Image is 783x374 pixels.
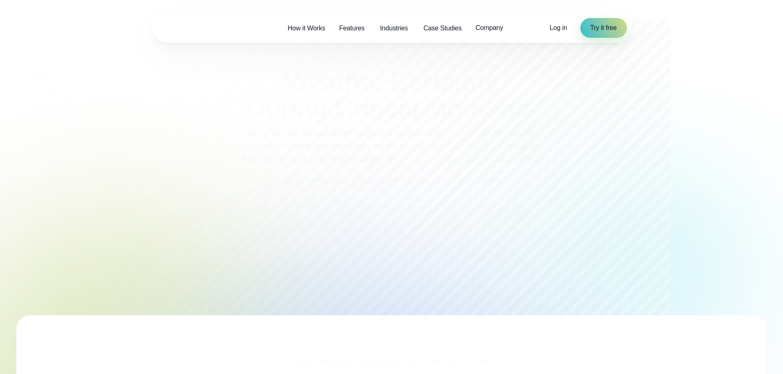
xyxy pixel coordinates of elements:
span: Case Studies [423,23,462,33]
span: Log in [550,24,567,31]
span: Try it free [590,23,617,33]
a: Case Studies [416,20,469,37]
a: Try it free [580,18,627,38]
span: How it Works [288,23,326,33]
span: Company [476,23,503,33]
a: How it Works [281,20,333,37]
span: Industries [380,23,408,33]
a: Log in [550,23,567,33]
span: Features [339,23,365,33]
